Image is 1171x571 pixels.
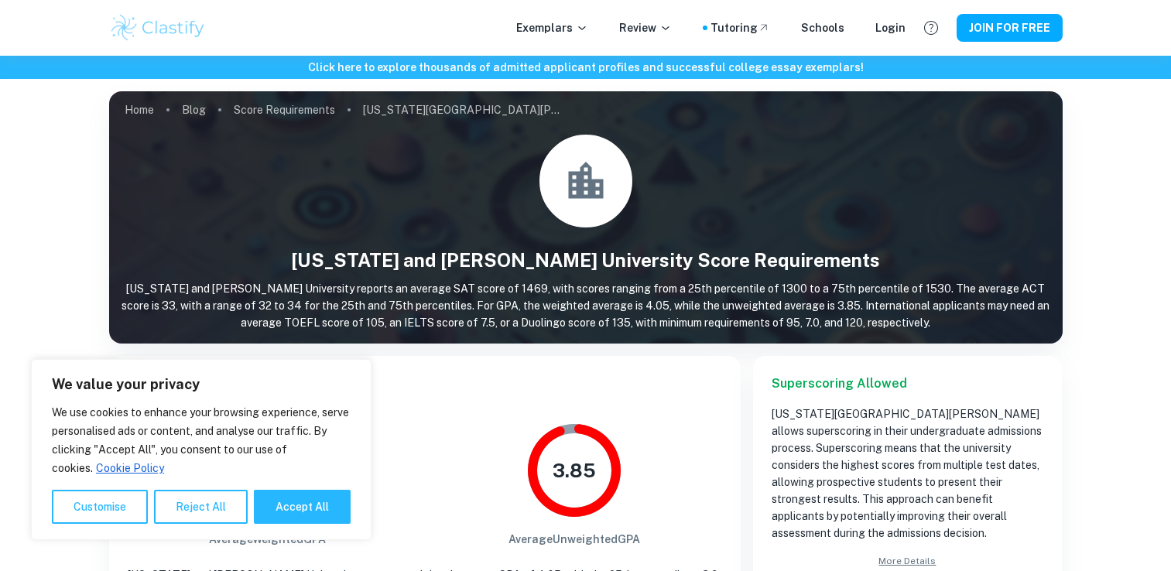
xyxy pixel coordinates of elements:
[363,101,564,118] p: [US_STATE][GEOGRAPHIC_DATA][PERSON_NAME]
[619,19,672,36] p: Review
[128,374,722,398] h2: GPA Requirements
[918,15,944,41] button: Help and Feedback
[957,14,1063,42] button: JOIN FOR FREE
[254,490,351,524] button: Accept All
[31,359,372,540] div: We value your privacy
[109,246,1063,274] h1: [US_STATE] and [PERSON_NAME] University Score Requirements
[516,19,588,36] p: Exemplars
[182,99,206,121] a: Blog
[52,403,351,477] p: We use cookies to enhance your browsing experience, serve personalised ads or content, and analys...
[3,59,1168,76] h6: Click here to explore thousands of admitted applicant profiles and successful college essay exemp...
[95,461,165,475] a: Cookie Policy
[52,375,351,394] p: We value your privacy
[508,531,640,548] h6: Average Unweighted GPA
[234,99,335,121] a: Score Requirements
[772,554,1044,568] a: More Details
[52,490,148,524] button: Customise
[772,374,1044,393] h6: Superscoring Allowed
[801,19,844,36] a: Schools
[109,280,1063,331] p: [US_STATE] and [PERSON_NAME] University reports an average SAT score of 1469, with scores ranging...
[125,99,154,121] a: Home
[772,405,1044,542] p: [US_STATE][GEOGRAPHIC_DATA][PERSON_NAME] allows superscoring in their undergraduate admissions pr...
[875,19,906,36] a: Login
[553,459,596,482] tspan: 3.85
[109,12,207,43] img: Clastify logo
[154,490,248,524] button: Reject All
[710,19,770,36] a: Tutoring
